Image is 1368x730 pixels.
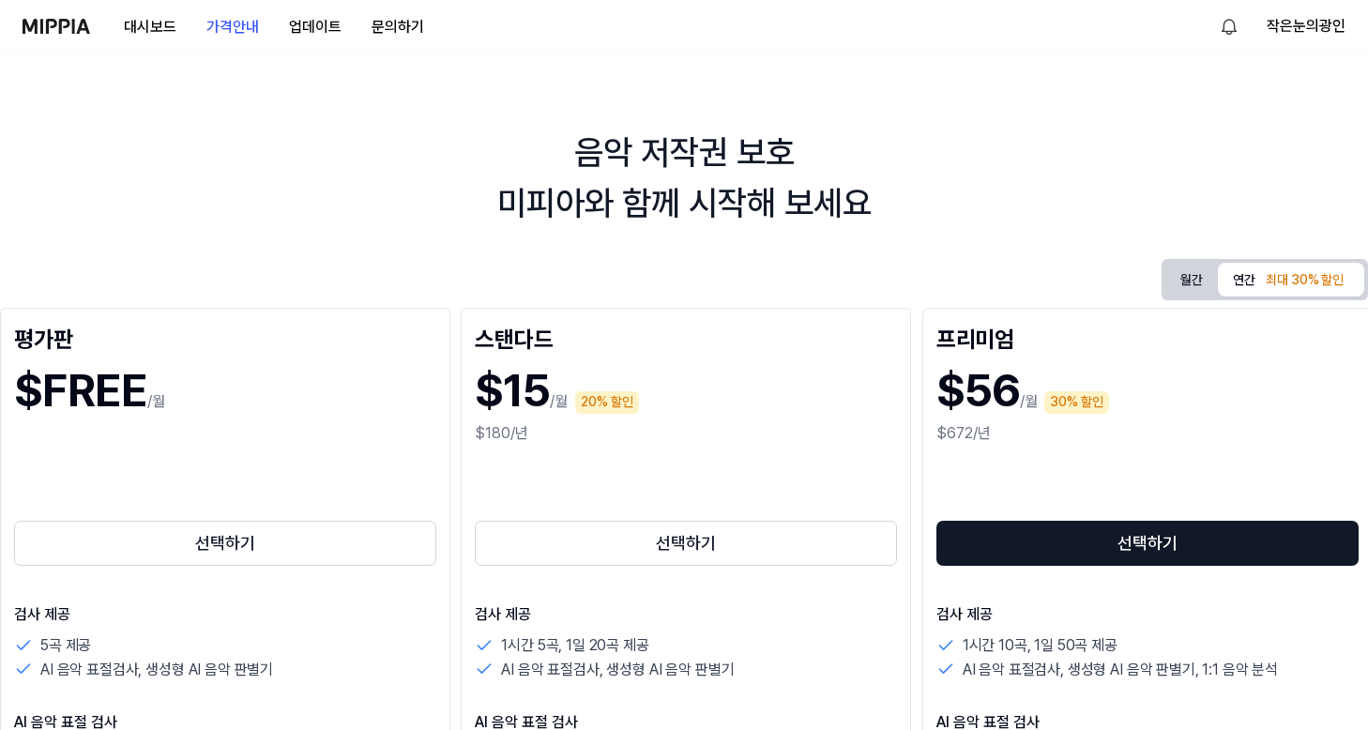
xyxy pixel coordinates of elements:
[147,390,165,413] p: /월
[501,633,648,658] p: 1시간 5곡, 1일 20곡 제공
[575,391,639,414] div: 20% 할인
[1267,15,1345,38] button: 작은눈의광인
[23,19,90,34] img: logo
[936,603,1359,626] p: 검사 제공
[14,322,436,352] div: 평가판
[1260,269,1349,292] div: 최대 30% 할인
[475,359,550,422] h1: $15
[109,8,191,46] button: 대시보드
[14,603,436,626] p: 검사 제공
[963,633,1117,658] p: 1시간 10곡, 1일 50곡 제공
[936,517,1359,570] a: 선택하기
[501,658,734,682] p: AI 음악 표절검사, 생성형 AI 음악 판별기
[475,422,897,445] div: $180/년
[14,517,436,570] a: 선택하기
[191,1,274,53] a: 가격안내
[357,8,439,46] button: 문의하기
[1218,263,1364,297] button: 연간
[936,422,1359,445] div: $672/년
[936,521,1359,566] button: 선택하기
[1020,390,1038,413] p: /월
[191,8,274,46] button: 가격안내
[274,1,357,53] a: 업데이트
[14,359,147,422] h1: $FREE
[936,359,1020,422] h1: $56
[1218,15,1240,38] img: 알림
[963,658,1278,682] p: AI 음악 표절검사, 생성형 AI 음악 판별기, 1:1 음악 분석
[936,322,1359,352] div: 프리미엄
[40,633,91,658] p: 5곡 제공
[274,8,357,46] button: 업데이트
[475,517,897,570] a: 선택하기
[475,521,897,566] button: 선택하기
[550,390,568,413] p: /월
[1044,391,1109,414] div: 30% 할인
[1165,266,1218,295] button: 월간
[475,322,897,352] div: 스탠다드
[40,658,273,682] p: AI 음악 표절검사, 생성형 AI 음악 판별기
[14,521,436,566] button: 선택하기
[475,603,897,626] p: 검사 제공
